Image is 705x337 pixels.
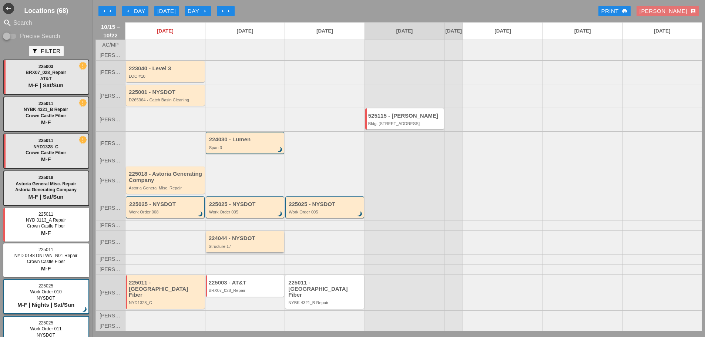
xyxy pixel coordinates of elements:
[690,8,696,14] i: account_box
[209,201,282,208] div: 225025 - NYSDOT
[356,210,364,218] i: brightness_3
[27,259,65,264] span: Crown Castle Fiber
[100,223,121,228] span: [PERSON_NAME]
[26,218,66,223] span: NYD 3113_A Repair
[601,7,628,16] div: Print
[129,65,203,72] div: 223040 - Level 3
[41,265,51,272] span: M-F
[125,7,145,16] div: Day
[24,107,68,112] span: NYBK 4321_B Repair
[26,150,66,155] span: Crown Castle Fiber
[38,64,53,69] span: 225003
[129,300,203,305] div: NYD1328_C
[26,70,66,75] span: BRX07_028_Repair
[276,146,284,154] i: brightness_3
[3,3,14,14] button: Shrink Sidebar
[129,280,203,298] div: 225011 - [GEOGRAPHIC_DATA] Fiber
[38,138,53,143] span: 225011
[100,53,121,58] span: [PERSON_NAME]
[13,17,79,29] input: Search
[3,3,14,14] i: west
[100,323,121,329] span: [PERSON_NAME]
[100,117,121,122] span: [PERSON_NAME]
[101,8,107,14] i: arrow_left
[289,210,362,214] div: Work Order 005
[32,47,60,55] div: Filter
[100,239,121,245] span: [PERSON_NAME]
[285,23,365,40] a: [DATE]
[28,193,63,200] span: M-F | Sat/Sun
[20,33,60,40] label: Precise Search
[38,247,53,252] span: 225011
[122,6,148,16] button: Day
[98,6,116,16] button: Move Back 1 Week
[157,7,176,16] div: [DATE]
[100,205,121,211] span: [PERSON_NAME]
[15,187,77,192] span: Astoria Generating Company
[444,23,463,40] a: [DATE]
[129,210,202,214] div: Work Order 008
[38,175,53,180] span: 225018
[3,18,12,27] i: search
[100,158,121,164] span: [PERSON_NAME]
[100,267,121,272] span: [PERSON_NAME]
[16,181,76,186] span: Astoria General Misc. Repair
[14,253,78,258] span: NYD 0148 DNTWN_N01 Repair
[220,8,226,14] i: arrow_right
[38,283,53,289] span: 225025
[32,48,38,54] i: filter_alt
[202,8,208,14] i: arrow_right
[543,23,622,40] a: [DATE]
[289,201,362,208] div: 225025 - NYSDOT
[154,6,179,16] button: [DATE]
[80,100,86,106] i: new_releases
[622,8,628,14] i: print
[107,8,113,14] i: arrow_left
[288,300,362,305] div: NYBK 4321_B Repair
[125,23,205,40] a: [DATE]
[100,178,121,183] span: [PERSON_NAME]
[129,89,203,95] div: 225001 - NYSDOT
[26,113,66,118] span: Crown Castle Fiber
[276,210,284,218] i: brightness_3
[463,23,543,40] a: [DATE]
[637,6,699,16] button: [PERSON_NAME]
[80,63,86,69] i: new_releases
[80,137,86,143] i: new_releases
[188,7,208,16] div: Day
[100,313,121,319] span: [PERSON_NAME]
[129,74,203,78] div: LOC #10
[129,171,203,183] div: 225018 - Astoria Generating Company
[639,7,696,16] div: [PERSON_NAME]
[38,101,53,106] span: 225011
[209,280,283,286] div: 225003 - AT&T
[100,141,121,146] span: [PERSON_NAME]
[100,23,121,40] span: 10/15 – 10/22
[100,70,121,75] span: [PERSON_NAME]
[185,6,211,16] button: Day
[598,6,631,16] a: Print
[368,121,442,126] div: Bldg. 300 E. 46th Street
[129,186,203,190] div: Astoria General Misc. Repair
[81,306,89,314] i: brightness_3
[100,290,121,296] span: [PERSON_NAME]
[30,326,61,331] span: Work Order 011
[209,288,283,293] div: BRX07_028_Repair
[30,289,61,294] span: Work Order 010
[226,8,232,14] i: arrow_right
[368,113,442,119] div: 525115 - [PERSON_NAME]
[100,256,121,262] span: [PERSON_NAME]
[17,301,74,308] span: M-F | Nights | Sat/Sun
[209,235,283,242] div: 224044 - NYSDOT
[217,6,235,16] button: Move Ahead 1 Week
[102,42,118,48] span: AC/MP
[129,98,203,102] div: D265364 - Catch Basin Cleaning
[365,23,444,40] a: [DATE]
[288,280,362,298] div: 225011 - [GEOGRAPHIC_DATA] Fiber
[41,119,51,125] span: M-F
[209,137,282,143] div: 224030 - Lumen
[41,156,51,162] span: M-F
[29,46,63,56] button: Filter
[197,210,205,218] i: brightness_3
[209,145,282,150] div: Span 3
